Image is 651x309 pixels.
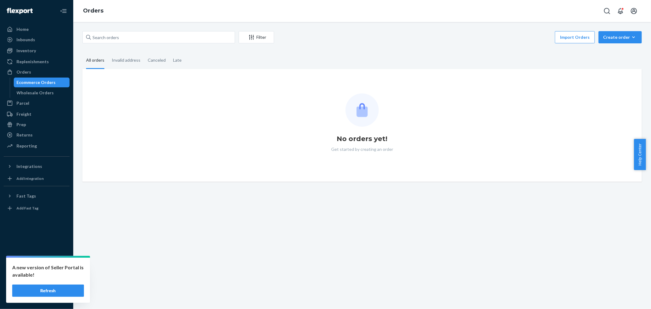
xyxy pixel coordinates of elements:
[4,174,70,184] a: Add Integration
[14,78,70,87] a: Ecommerce Orders
[16,26,29,32] div: Home
[4,67,70,77] a: Orders
[4,162,70,171] button: Integrations
[16,163,42,169] div: Integrations
[17,79,56,85] div: Ecommerce Orders
[16,111,31,117] div: Freight
[4,191,70,201] button: Fast Tags
[86,52,104,69] div: All orders
[82,31,235,43] input: Search orders
[4,141,70,151] a: Reporting
[628,5,640,17] button: Open account menu
[239,34,274,40] div: Filter
[16,100,29,106] div: Parcel
[239,31,274,43] button: Filter
[4,57,70,67] a: Replenishments
[4,203,70,213] a: Add Fast Tag
[16,132,33,138] div: Returns
[599,31,642,43] button: Create order
[16,69,31,75] div: Orders
[4,35,70,45] a: Inbounds
[331,146,393,152] p: Get started by creating an order
[173,52,182,68] div: Late
[112,52,140,68] div: Invalid address
[17,90,54,96] div: Wholesale Orders
[634,139,646,170] button: Help Center
[14,88,70,98] a: Wholesale Orders
[4,120,70,129] a: Prep
[12,264,84,278] p: A new version of Seller Portal is available!
[16,143,37,149] div: Reporting
[4,46,70,56] a: Inventory
[4,292,70,302] button: Give Feedback
[16,193,36,199] div: Fast Tags
[4,271,70,281] button: Talk to Support
[16,48,36,54] div: Inventory
[16,205,38,211] div: Add Fast Tag
[4,282,70,291] a: Help Center
[4,261,70,271] a: Settings
[78,2,108,20] ol: breadcrumbs
[614,5,627,17] button: Open notifications
[4,130,70,140] a: Returns
[16,59,49,65] div: Replenishments
[16,176,44,181] div: Add Integration
[4,24,70,34] a: Home
[83,7,103,14] a: Orders
[4,98,70,108] a: Parcel
[16,37,35,43] div: Inbounds
[601,5,613,17] button: Open Search Box
[12,285,84,297] button: Refresh
[345,93,379,127] img: Empty list
[555,31,595,43] button: Import Orders
[337,134,388,144] h1: No orders yet!
[4,109,70,119] a: Freight
[148,52,166,68] div: Canceled
[7,8,33,14] img: Flexport logo
[16,122,26,128] div: Prep
[57,5,70,17] button: Close Navigation
[603,34,637,40] div: Create order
